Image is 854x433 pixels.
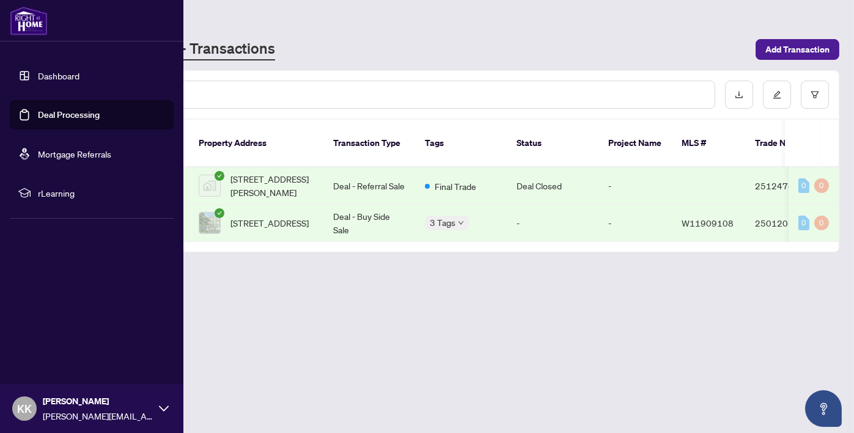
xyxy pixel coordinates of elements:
span: 3 Tags [430,216,455,230]
button: download [725,81,753,109]
td: - [598,167,672,205]
span: [PERSON_NAME][EMAIL_ADDRESS][DOMAIN_NAME] [43,409,153,423]
div: 0 [798,178,809,193]
th: Trade Number [745,120,831,167]
span: download [735,90,743,99]
th: MLS # [672,120,745,167]
span: KK [17,400,32,417]
td: 2512474 [745,167,831,205]
span: [STREET_ADDRESS] [230,216,309,230]
span: [PERSON_NAME] [43,395,153,408]
div: 0 [814,216,829,230]
img: thumbnail-img [199,213,220,233]
img: thumbnail-img [199,175,220,196]
th: Status [507,120,598,167]
th: Project Name [598,120,672,167]
a: Deal Processing [38,109,100,120]
div: 0 [814,178,829,193]
th: Tags [415,120,507,167]
img: logo [10,6,48,35]
span: Final Trade [435,180,476,193]
span: filter [811,90,819,99]
td: 2501205 [745,205,831,242]
span: edit [773,90,781,99]
button: filter [801,81,829,109]
div: 0 [798,216,809,230]
span: rLearning [38,186,165,200]
span: down [458,220,464,226]
td: - [507,205,598,242]
button: Add Transaction [756,39,839,60]
td: Deal - Referral Sale [323,167,415,205]
button: Open asap [805,390,842,427]
th: Transaction Type [323,120,415,167]
span: check-circle [215,171,224,181]
button: edit [763,81,791,109]
a: Dashboard [38,70,79,81]
span: check-circle [215,208,224,218]
th: Property Address [189,120,323,167]
span: Add Transaction [765,40,830,59]
td: Deal Closed [507,167,598,205]
td: - [598,205,672,242]
a: Mortgage Referrals [38,148,111,159]
span: W11909108 [682,217,734,228]
td: Deal - Buy Side Sale [323,205,415,242]
span: [STREET_ADDRESS][PERSON_NAME] [230,172,314,199]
